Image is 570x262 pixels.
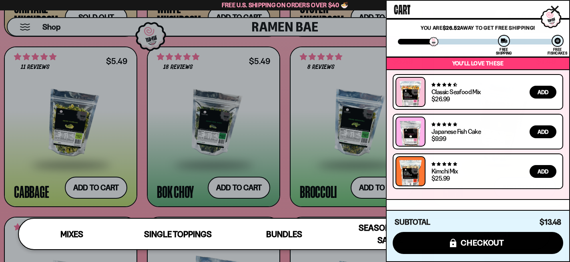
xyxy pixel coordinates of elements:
[266,229,302,239] span: Bundles
[398,24,558,31] p: You are away to get Free Shipping!
[432,135,446,142] div: $9.99
[432,167,458,175] a: Kimchi Mix
[394,0,410,16] span: Cart
[395,218,430,226] h4: Subtotal
[432,122,457,127] span: 4.76 stars
[530,86,556,99] button: Add
[393,232,563,254] button: checkout
[19,219,125,249] a: Mixes
[432,88,481,96] a: Classic Seafood Mix
[359,223,422,245] span: Seasoning and Sauce
[125,219,231,249] a: Single Toppings
[222,1,349,9] span: Free U.S. Shipping on Orders over $40 🍜
[538,89,548,95] span: Add
[530,125,556,138] button: Add
[432,96,450,102] div: $26.99
[538,169,548,174] span: Add
[389,60,567,67] p: You’ll love these
[432,127,481,135] a: Japanese Fish Cake
[540,218,561,227] span: $13.48
[231,219,337,249] a: Bundles
[549,4,561,16] button: Close cart
[432,161,457,167] span: 4.76 stars
[443,24,460,31] strong: $26.52
[461,238,504,247] span: checkout
[144,229,212,239] span: Single Toppings
[432,82,457,87] span: 4.68 stars
[337,219,444,249] a: Seasoning and Sauce
[548,48,567,55] div: Free Fishcakes
[496,48,512,55] div: Free Shipping
[432,175,450,181] div: $25.99
[530,165,556,178] button: Add
[538,129,548,135] span: Add
[60,229,83,239] span: Mixes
